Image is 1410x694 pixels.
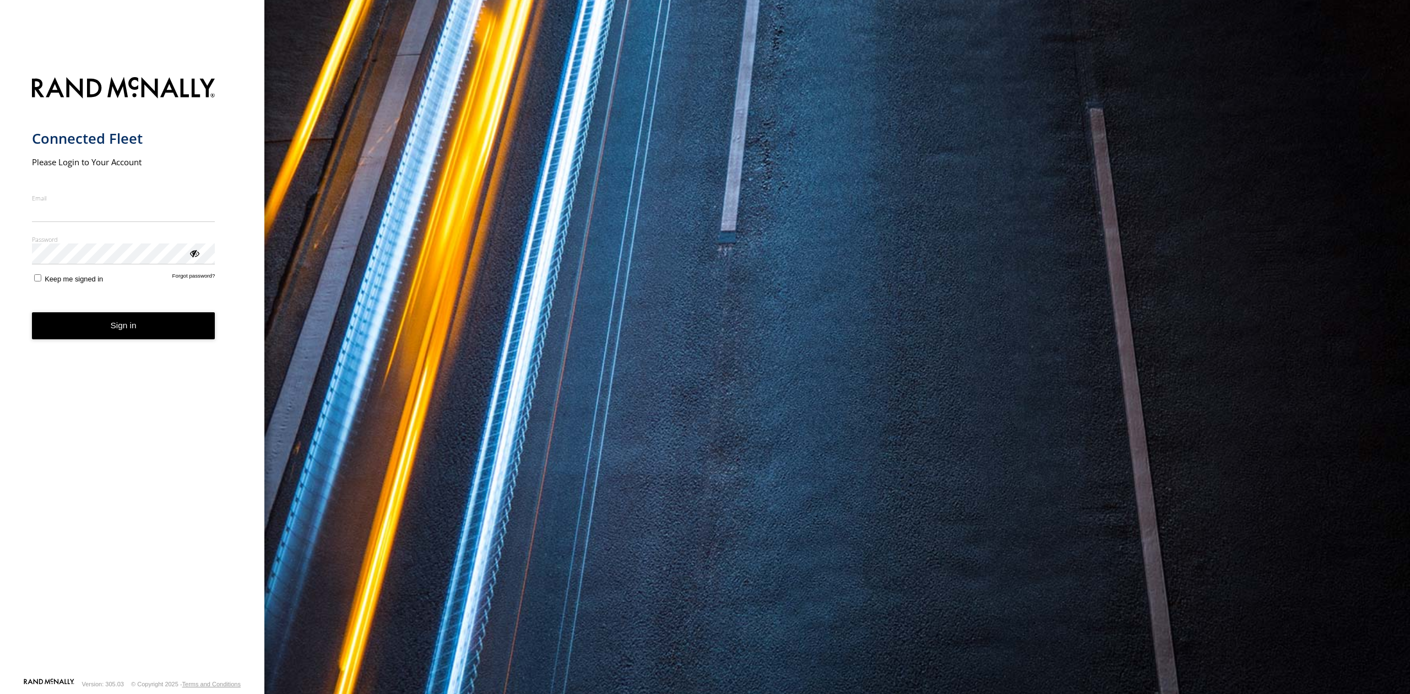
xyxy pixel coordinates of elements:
div: ViewPassword [188,247,199,258]
a: Terms and Conditions [182,681,241,687]
h1: Connected Fleet [32,129,215,148]
div: © Copyright 2025 - [131,681,241,687]
label: Password [32,235,215,243]
h2: Please Login to Your Account [32,156,215,167]
a: Forgot password? [172,273,215,283]
input: Keep me signed in [34,274,41,281]
label: Email [32,194,215,202]
span: Keep me signed in [45,275,103,283]
form: main [32,71,233,677]
a: Visit our Website [24,679,74,690]
div: Version: 305.03 [82,681,124,687]
button: Sign in [32,312,215,339]
img: Rand McNally [32,75,215,103]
